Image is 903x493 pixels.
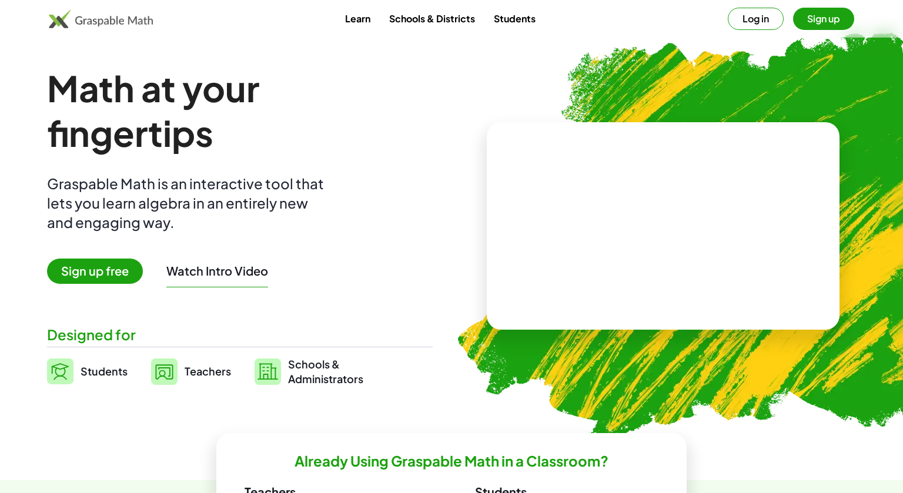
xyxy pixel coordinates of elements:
span: Teachers [185,364,231,378]
img: svg%3e [255,358,281,385]
div: Graspable Math is an interactive tool that lets you learn algebra in an entirely new and engaging... [47,174,329,232]
a: Schools &Administrators [255,357,363,386]
a: Teachers [151,357,231,386]
button: Sign up [793,8,854,30]
div: Designed for [47,325,433,344]
a: Learn [336,8,380,29]
img: svg%3e [151,358,178,385]
span: Schools & Administrators [288,357,363,386]
a: Students [47,357,128,386]
h2: Already Using Graspable Math in a Classroom? [295,452,608,470]
span: Students [81,364,128,378]
video: What is this? This is dynamic math notation. Dynamic math notation plays a central role in how Gr... [575,182,751,270]
a: Students [484,8,545,29]
span: Sign up free [47,259,143,284]
img: svg%3e [47,358,73,384]
a: Schools & Districts [380,8,484,29]
h1: Math at your fingertips [47,66,421,155]
button: Log in [728,8,784,30]
button: Watch Intro Video [166,263,268,279]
